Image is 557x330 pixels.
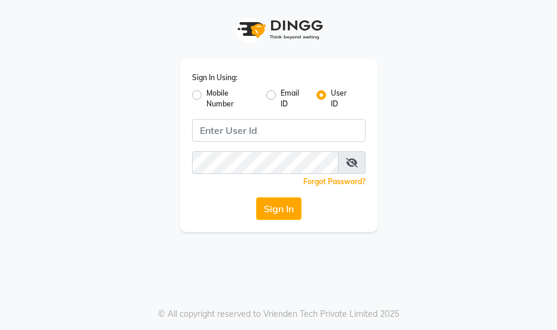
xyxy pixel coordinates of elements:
[231,12,327,47] img: logo1.svg
[192,119,366,142] input: Username
[331,88,355,109] label: User ID
[303,177,366,186] a: Forgot Password?
[281,88,308,109] label: Email ID
[206,88,257,109] label: Mobile Number
[256,197,302,220] button: Sign In
[192,151,339,174] input: Username
[192,72,238,83] label: Sign In Using:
